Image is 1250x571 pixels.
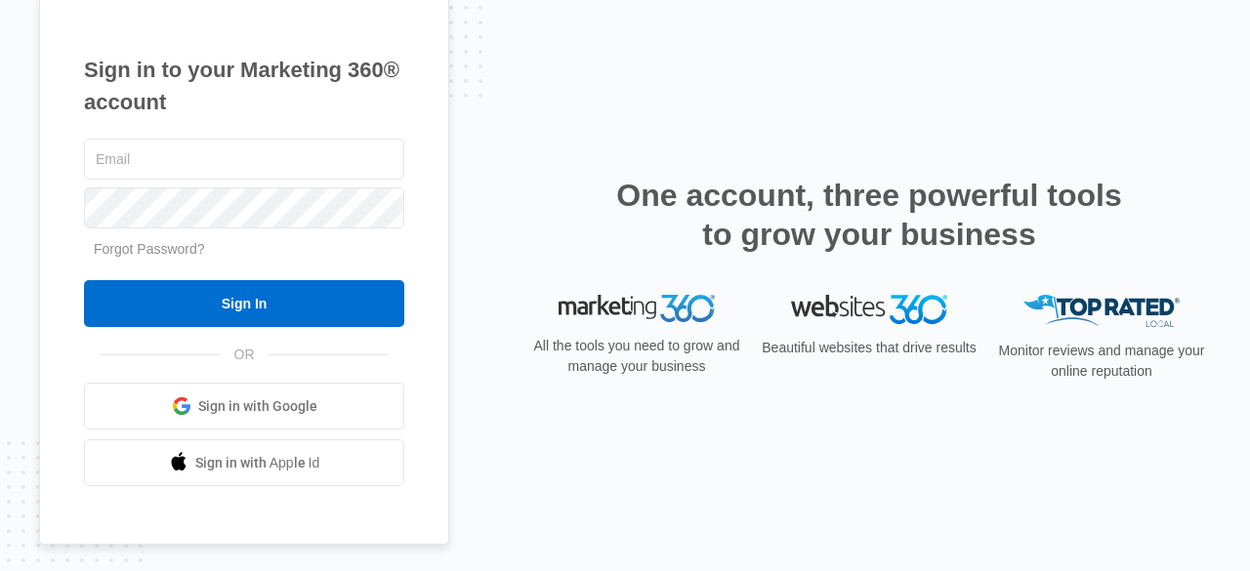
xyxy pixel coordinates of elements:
[84,139,404,180] input: Email
[94,241,205,257] a: Forgot Password?
[198,396,317,417] span: Sign in with Google
[760,338,979,358] p: Beautiful websites that drive results
[84,439,404,486] a: Sign in with Apple Id
[992,341,1211,382] p: Monitor reviews and manage your online reputation
[221,345,269,365] span: OR
[84,54,404,118] h1: Sign in to your Marketing 360® account
[527,336,746,377] p: All the tools you need to grow and manage your business
[791,295,947,323] img: Websites 360
[195,453,320,473] span: Sign in with Apple Id
[1023,295,1180,327] img: Top Rated Local
[559,295,715,322] img: Marketing 360
[610,176,1128,254] h2: One account, three powerful tools to grow your business
[84,383,404,429] a: Sign in with Google
[84,280,404,327] input: Sign In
